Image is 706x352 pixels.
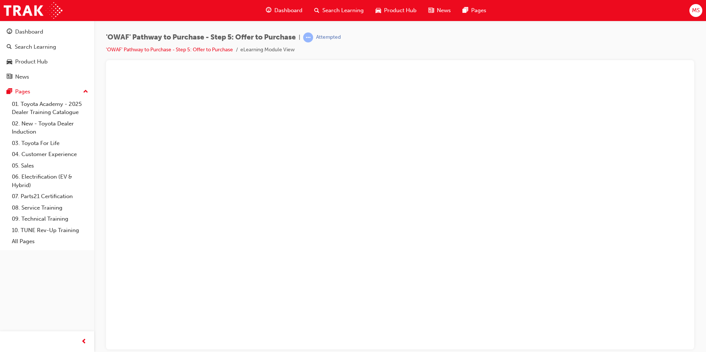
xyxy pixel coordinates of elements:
[9,99,91,118] a: 01. Toyota Academy - 2025 Dealer Training Catalogue
[370,3,422,18] a: car-iconProduct Hub
[9,225,91,236] a: 10. TUNE Rev-Up Training
[322,6,364,15] span: Search Learning
[463,6,468,15] span: pages-icon
[314,6,319,15] span: search-icon
[3,55,91,69] a: Product Hub
[9,191,91,202] a: 07. Parts21 Certification
[9,202,91,214] a: 08. Service Training
[692,6,700,15] span: MS
[3,85,91,99] button: Pages
[384,6,417,15] span: Product Hub
[316,34,341,41] div: Attempted
[106,33,296,42] span: 'OWAF' Pathway to Purchase - Step 5: Offer to Purchase
[428,6,434,15] span: news-icon
[422,3,457,18] a: news-iconNews
[3,70,91,84] a: News
[260,3,308,18] a: guage-iconDashboard
[3,24,91,85] button: DashboardSearch LearningProduct HubNews
[7,59,12,65] span: car-icon
[9,160,91,172] a: 05. Sales
[15,87,30,96] div: Pages
[9,138,91,149] a: 03. Toyota For Life
[9,149,91,160] a: 04. Customer Experience
[376,6,381,15] span: car-icon
[7,89,12,95] span: pages-icon
[7,44,12,51] span: search-icon
[308,3,370,18] a: search-iconSearch Learning
[240,46,295,54] li: eLearning Module View
[7,29,12,35] span: guage-icon
[471,6,486,15] span: Pages
[83,87,88,97] span: up-icon
[7,74,12,80] span: news-icon
[15,58,48,66] div: Product Hub
[9,171,91,191] a: 06. Electrification (EV & Hybrid)
[274,6,302,15] span: Dashboard
[266,6,271,15] span: guage-icon
[437,6,451,15] span: News
[9,213,91,225] a: 09. Technical Training
[299,33,300,42] span: |
[15,43,56,51] div: Search Learning
[3,25,91,39] a: Dashboard
[3,40,91,54] a: Search Learning
[457,3,492,18] a: pages-iconPages
[81,337,87,346] span: prev-icon
[15,28,43,36] div: Dashboard
[9,118,91,138] a: 02. New - Toyota Dealer Induction
[4,2,62,19] img: Trak
[9,236,91,247] a: All Pages
[303,32,313,42] span: learningRecordVerb_ATTEMPT-icon
[15,73,29,81] div: News
[106,46,233,53] a: 'OWAF' Pathway to Purchase - Step 5: Offer to Purchase
[689,4,702,17] button: MS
